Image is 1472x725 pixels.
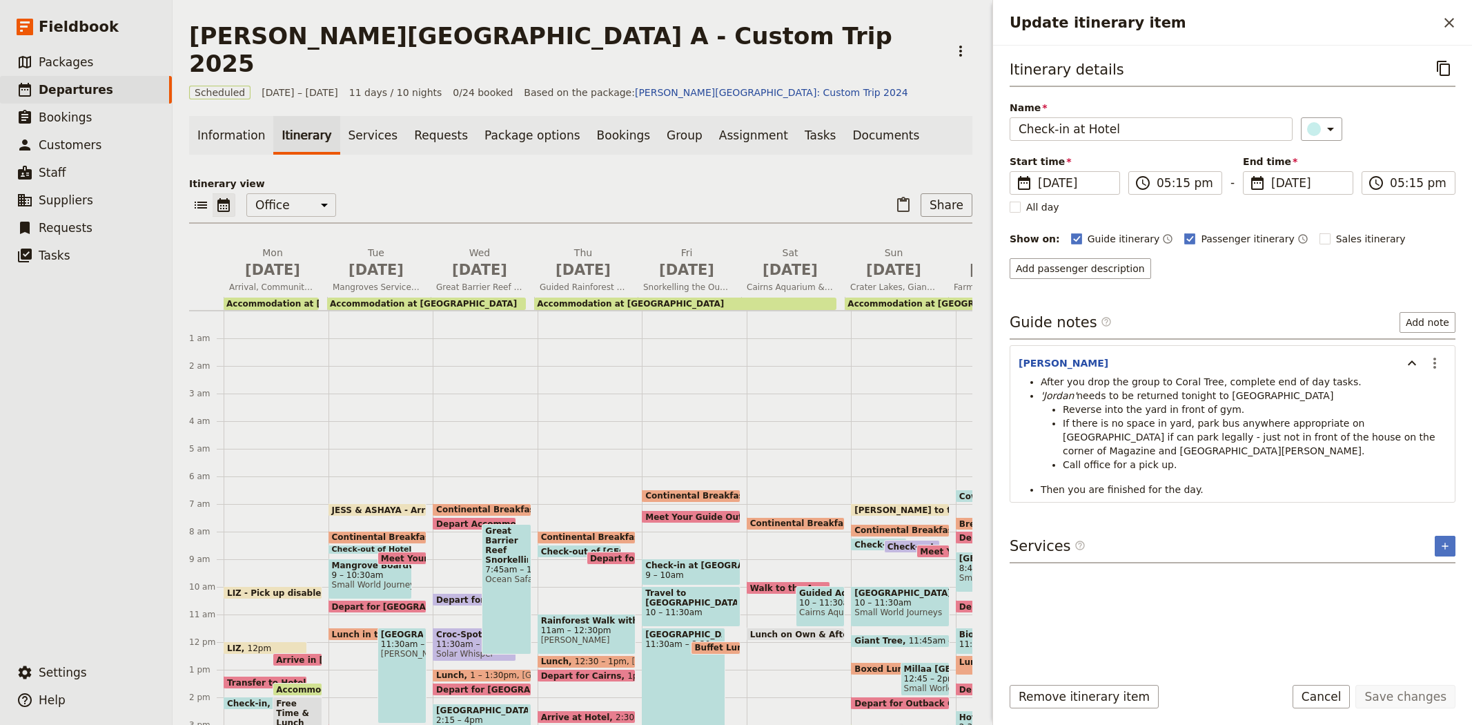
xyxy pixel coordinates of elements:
[850,246,937,280] h2: Sun
[540,260,627,280] span: [DATE]
[39,83,113,97] span: Departures
[645,608,737,617] span: 10 – 11:30am
[377,552,426,565] div: Meet Your Guide Outside Reception & Depart
[1230,174,1235,195] span: -
[959,602,1114,611] span: Depart for [GEOGRAPHIC_DATA]
[381,554,598,563] span: Meet Your Guide Outside Reception & Depart
[39,17,119,37] span: Fieldbook
[433,628,516,661] div: Croc-Spotting Wildlife Cruise * [PERSON_NAME]11:30am – 12:45pmSolar Whisper
[276,655,422,664] span: Arrive in [GEOGRAPHIC_DATA]
[750,583,858,592] span: Walk to the Aquarium
[328,545,412,554] div: Check-out of Hotel
[851,524,950,537] div: Continental Breakfast at Hotel
[1336,232,1406,246] span: Sales itinerary
[845,282,943,293] span: Crater Lakes, Giant Trees, Waterfalls & Outback Cattle Station
[189,664,224,675] div: 1 pm
[851,503,950,516] div: [PERSON_NAME] to the Office
[796,586,845,627] div: Guided Aquarium Study Tour10 – 11:30amCairns Aquarium
[538,669,636,682] div: Depart for Cairns1pm
[276,685,469,694] span: Accommodation at [GEOGRAPHIC_DATA]
[887,542,1065,551] span: Check-out of Hotel *[PERSON_NAME]
[189,692,224,703] div: 2 pm
[476,116,588,155] a: Package options
[224,641,307,655] div: LIZ12pm
[904,664,946,674] span: Millaa [GEOGRAPHIC_DATA]
[642,510,740,523] div: Meet Your Guide Outside Reception & Depart for [GEOGRAPHIC_DATA][PERSON_NAME]
[189,388,224,399] div: 3 am
[39,110,92,124] span: Bookings
[1074,540,1086,557] span: ​
[436,639,513,649] span: 11:30am – 12:45pm
[1162,231,1173,247] button: Time shown on guide itinerary
[433,683,531,696] div: Depart for [GEOGRAPHIC_DATA]
[645,561,737,570] span: Check-in at [GEOGRAPHIC_DATA][PERSON_NAME] & Board Vessel
[381,649,423,659] span: [PERSON_NAME] Crocodile Farm
[921,193,972,217] button: Share
[224,297,1363,310] div: Accommodation at [GEOGRAPHIC_DATA]Accommodation at [GEOGRAPHIC_DATA]Accommodation at [GEOGRAPHIC_...
[1010,685,1159,708] button: Remove itinerary item
[854,608,946,617] span: Small World Journeys
[1010,536,1086,557] h3: Services
[453,86,513,99] span: 0/24 booked
[541,547,706,556] span: Check-out of [GEOGRAPHIC_DATA]
[1010,155,1120,168] span: Start time
[638,246,741,297] button: Fri [DATE]Snorkelling the Outer Great Barrier Reef & Data Collection
[436,649,513,659] span: Solar Whisper
[1432,57,1455,80] button: Copy itinerary item
[332,532,481,542] span: Continental Breakfast at Hotel
[349,86,442,99] span: 11 days / 10 nights
[589,116,658,155] a: Bookings
[538,545,621,558] div: Check-out of [GEOGRAPHIC_DATA]
[1301,117,1342,141] button: ​
[1077,390,1333,401] span: needs to be returned tonight to [GEOGRAPHIC_DATA]
[224,282,322,293] span: Arrival, Community Service Project & Sustainability Workshop
[643,246,730,280] h2: Fri
[959,630,1051,639] span: Bio-Dynamic Dairy Farm
[691,641,740,655] div: Buffet Lunch on the Boat
[747,260,834,280] span: [DATE]
[332,630,420,639] span: Lunch in the Park
[959,533,1137,542] span: Depart for [GEOGRAPHIC_DATA] Hike
[845,246,948,297] button: Sun [DATE]Crater Lakes, Giant Trees, Waterfalls & Outback Cattle Station
[327,298,526,310] div: Accommodation at [GEOGRAPHIC_DATA]
[189,416,224,427] div: 4 am
[1019,356,1108,370] button: [PERSON_NAME]
[377,628,426,724] div: [GEOGRAPHIC_DATA]11:30am – 3pm[PERSON_NAME] Crocodile Farm
[189,193,213,217] button: List view
[224,298,319,310] div: Accommodation at [GEOGRAPHIC_DATA]
[436,519,552,528] span: Depart Accommodation
[645,639,722,649] span: 11:30am – 3:30pm
[959,519,1141,528] span: Breakfast at the [GEOGRAPHIC_DATA]
[959,573,1051,583] span: Small World Journeys
[1063,418,1438,456] span: If there is no space in yard, park bus anywhere appropriate on [GEOGRAPHIC_DATA] if can park lega...
[799,598,841,608] span: 10 – 11:30am
[541,616,633,626] span: Rainforest Walk with Indigenous Guide
[645,570,684,580] span: 9 – 10am
[1088,232,1160,246] span: Guide itinerary
[39,166,66,180] span: Staff
[406,116,476,155] a: Requests
[1355,685,1455,708] button: Save changes
[1010,312,1112,333] h3: Guide notes
[485,574,527,584] span: Ocean Safari
[1400,312,1455,333] button: Add note
[920,547,1137,556] span: Meet Your Guide Outside Reception & Depart
[189,554,224,565] div: 9 am
[909,636,992,646] span: 11:45am – 12:15pm
[1135,175,1151,191] span: ​
[224,586,322,599] div: LIZ - Pick up disabled Hiace
[224,246,327,297] button: Mon [DATE]Arrival, Community Service Project & Sustainability Workshop
[1243,155,1353,168] span: End time
[39,138,101,152] span: Customers
[534,282,632,293] span: Guided Rainforest Walk with Indigenous Guide
[750,630,931,639] span: Lunch on Own & Afternoon Free Time
[1271,175,1344,191] span: [DATE]
[39,249,70,262] span: Tasks
[1293,685,1351,708] button: Cancel
[482,524,531,655] div: Great Barrier Reef Snorkelling7:45am – 12:30pmOcean Safari
[616,713,647,722] span: 2:30pm
[39,221,92,235] span: Requests
[658,116,711,155] a: Group
[956,655,1054,675] div: Lunch12:30 – 1:15pm
[645,512,1055,521] span: Meet Your Guide Outside Reception & Depart for [GEOGRAPHIC_DATA][PERSON_NAME]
